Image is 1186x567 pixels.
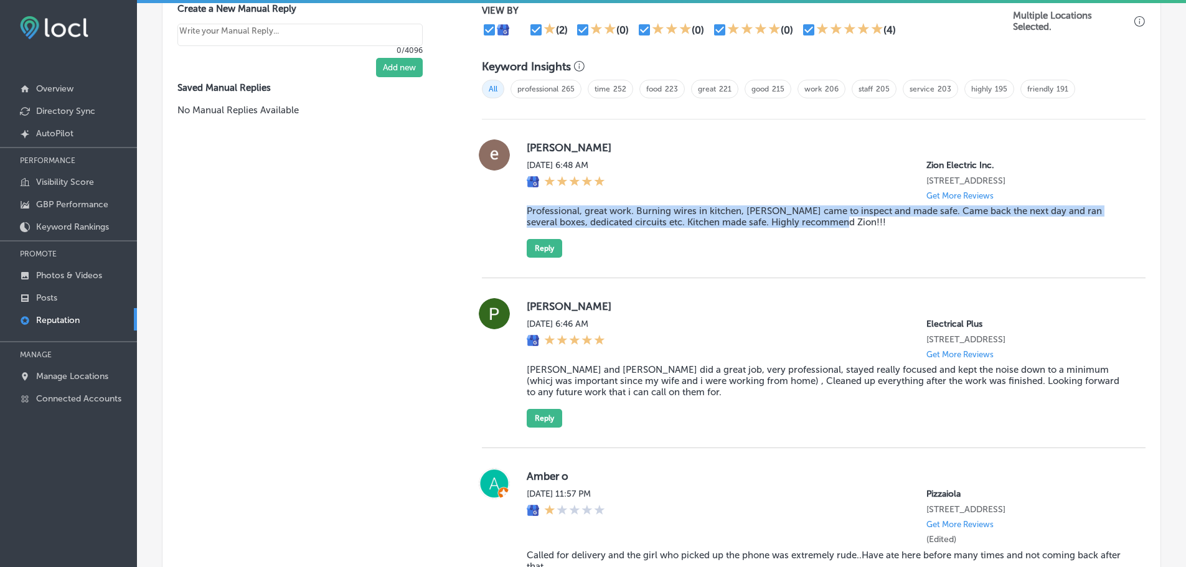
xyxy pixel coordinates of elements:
p: Manage Locations [36,371,108,382]
p: Electrical Plus [926,319,1126,329]
a: 252 [613,85,626,93]
p: Photos & Videos [36,270,102,281]
blockquote: Professional, great work. Burning wires in kitchen, [PERSON_NAME] came to inspect and made safe. ... [527,205,1126,228]
a: work [804,85,822,93]
a: highly [971,85,992,93]
a: time [595,85,610,93]
div: (0) [692,24,704,36]
p: No Manual Replies Available [177,103,442,117]
label: (Edited) [926,534,956,545]
a: 215 [772,85,784,93]
div: (4) [883,24,896,36]
a: 203 [938,85,951,93]
div: 1 Star [544,504,605,518]
div: 1 Star [544,22,556,37]
div: 5 Stars [816,22,883,37]
button: Reply [527,239,562,258]
label: [DATE] 11:57 PM [527,489,605,499]
a: 221 [719,85,732,93]
p: 0/4096 [177,46,423,55]
p: Get More Reviews [926,191,994,200]
div: 5 Stars [544,334,605,348]
label: Amber o [527,470,1126,482]
label: Saved Manual Replies [177,82,442,93]
a: good [751,85,769,93]
a: food [646,85,662,93]
a: 205 [876,85,890,93]
a: 265 [562,85,575,93]
p: Posts [36,293,57,303]
a: staff [859,85,873,93]
p: Pizzaiola [926,489,1126,499]
label: [PERSON_NAME] [527,300,1126,312]
label: [DATE] 6:46 AM [527,319,605,329]
a: 191 [1057,85,1068,93]
p: Keyword Rankings [36,222,109,232]
p: Get More Reviews [926,520,994,529]
div: (2) [556,24,568,36]
p: Zion Electric Inc. [926,160,1126,171]
p: Overview [36,83,73,94]
p: Visibility Score [36,177,94,187]
a: 223 [665,85,678,93]
p: Connected Accounts [36,393,121,404]
a: service [910,85,934,93]
p: 3191 Long Beach Rd [926,504,1126,515]
span: All [482,80,504,98]
blockquote: [PERSON_NAME] and [PERSON_NAME] did a great job, very professional, stayed really focused and kep... [527,364,1126,398]
a: friendly [1027,85,1053,93]
button: Add new [376,58,423,77]
img: fda3e92497d09a02dc62c9cd864e3231.png [20,16,88,39]
h3: Keyword Insights [482,60,571,73]
p: Multiple Locations Selected. [1013,10,1131,32]
a: 206 [825,85,839,93]
div: (0) [616,24,629,36]
p: VIEW BY [482,5,1013,16]
p: AutoPilot [36,128,73,139]
p: 313 S Bolmar Street [926,334,1126,345]
p: Get More Reviews [926,350,994,359]
a: great [698,85,716,93]
label: [PERSON_NAME] [527,141,1126,154]
div: 2 Stars [590,22,616,37]
textarea: Create your Quick Reply [177,24,423,46]
div: 5 Stars [544,176,605,189]
p: 1600-1 N Ocean Ave [926,176,1126,186]
p: Directory Sync [36,106,95,116]
div: 4 Stars [727,22,781,37]
div: 3 Stars [652,22,692,37]
div: (0) [781,24,793,36]
a: professional [517,85,558,93]
label: Create a New Manual Reply [177,3,423,14]
p: GBP Performance [36,199,108,210]
label: [DATE] 6:48 AM [527,160,605,171]
button: Reply [527,409,562,428]
a: 195 [995,85,1007,93]
p: Reputation [36,315,80,326]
